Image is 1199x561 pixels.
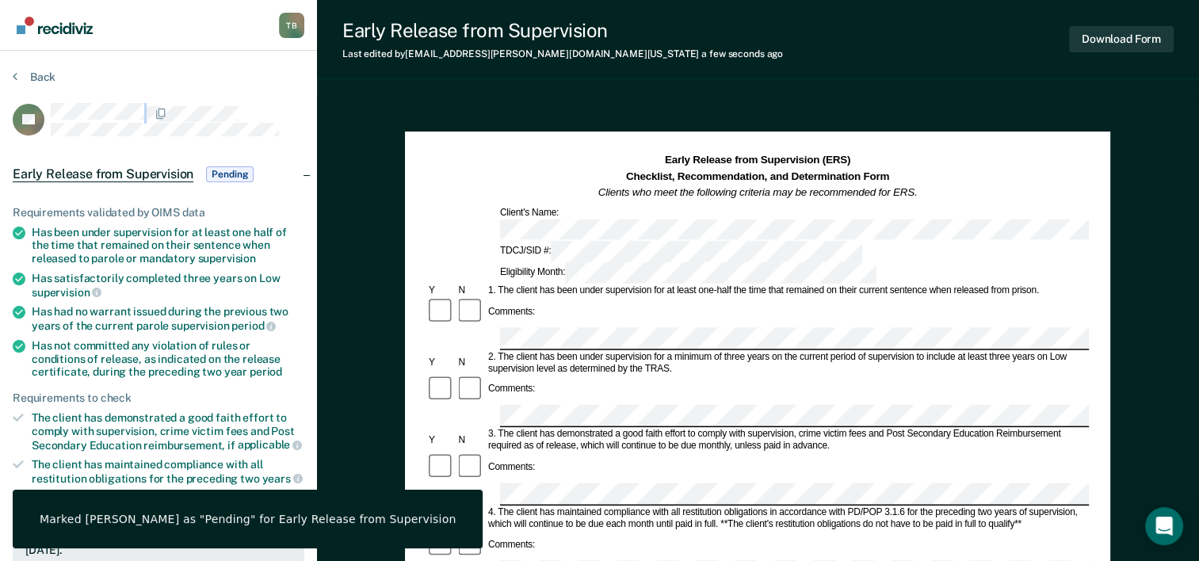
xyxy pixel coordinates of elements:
[32,305,304,332] div: Has had no warrant issued during the previous two years of the current parole supervision
[456,285,486,297] div: N
[40,512,456,526] div: Marked [PERSON_NAME] as "Pending" for Early Release from Supervision
[486,306,537,318] div: Comments:
[13,206,304,219] div: Requirements validated by OIMS data
[238,438,302,451] span: applicable
[486,506,1089,530] div: 4. The client has maintained compliance with all restitution obligations in accordance with PD/PO...
[1069,26,1174,52] button: Download Form
[498,262,879,284] div: Eligibility Month:
[626,170,889,182] strong: Checklist, Recommendation, and Determination Form
[32,226,304,265] div: Has been under supervision for at least one half of the time that remained on their sentence when...
[456,357,486,368] div: N
[486,461,537,473] div: Comments:
[701,48,783,59] span: a few seconds ago
[456,434,486,446] div: N
[426,357,456,368] div: Y
[32,458,304,485] div: The client has maintained compliance with all restitution obligations for the preceding two
[426,434,456,446] div: Y
[32,272,304,299] div: Has satisfactorily completed three years on Low
[279,13,304,38] button: Profile dropdown button
[206,166,254,182] span: Pending
[32,339,304,379] div: Has not committed any violation of rules or conditions of release, as indicated on the release ce...
[342,48,783,59] div: Last edited by [EMAIL_ADDRESS][PERSON_NAME][DOMAIN_NAME][US_STATE]
[486,540,537,551] div: Comments:
[198,252,256,265] span: supervision
[13,166,193,182] span: Early Release from Supervision
[13,391,304,405] div: Requirements to check
[665,155,850,166] strong: Early Release from Supervision (ERS)
[486,285,1089,297] div: 1. The client has been under supervision for at least one-half the time that remained on their cu...
[279,13,304,38] div: T B
[250,365,282,378] span: period
[32,286,101,299] span: supervision
[262,472,303,485] span: years
[486,429,1089,452] div: 3. The client has demonstrated a good faith effort to comply with supervision, crime victim fees ...
[17,17,93,34] img: Recidiviz
[13,70,55,84] button: Back
[1145,507,1183,545] div: Open Intercom Messenger
[486,384,537,395] div: Comments:
[342,19,783,42] div: Early Release from Supervision
[32,411,304,452] div: The client has demonstrated a good faith effort to comply with supervision, crime victim fees and...
[426,285,456,297] div: Y
[486,351,1089,375] div: 2. The client has been under supervision for a minimum of three years on the current period of su...
[498,242,865,263] div: TDCJ/SID #:
[231,319,276,332] span: period
[598,186,918,198] em: Clients who meet the following criteria may be recommended for ERS.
